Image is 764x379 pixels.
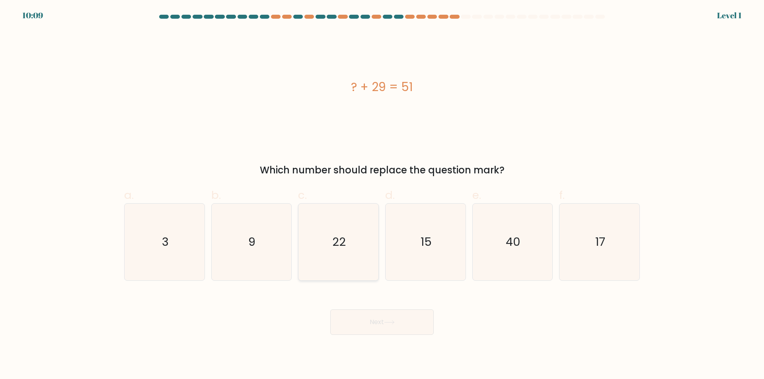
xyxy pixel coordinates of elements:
[559,187,565,203] span: f.
[506,234,520,250] text: 40
[421,234,432,250] text: 15
[211,187,221,203] span: b.
[129,163,635,177] div: Which number should replace the question mark?
[162,234,169,250] text: 3
[298,187,307,203] span: c.
[22,10,43,21] div: 10:09
[717,10,742,21] div: Level 1
[249,234,256,250] text: 9
[333,234,346,250] text: 22
[124,187,134,203] span: a.
[330,309,434,335] button: Next
[385,187,395,203] span: d.
[595,234,605,250] text: 17
[472,187,481,203] span: e.
[124,78,640,96] div: ? + 29 = 51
